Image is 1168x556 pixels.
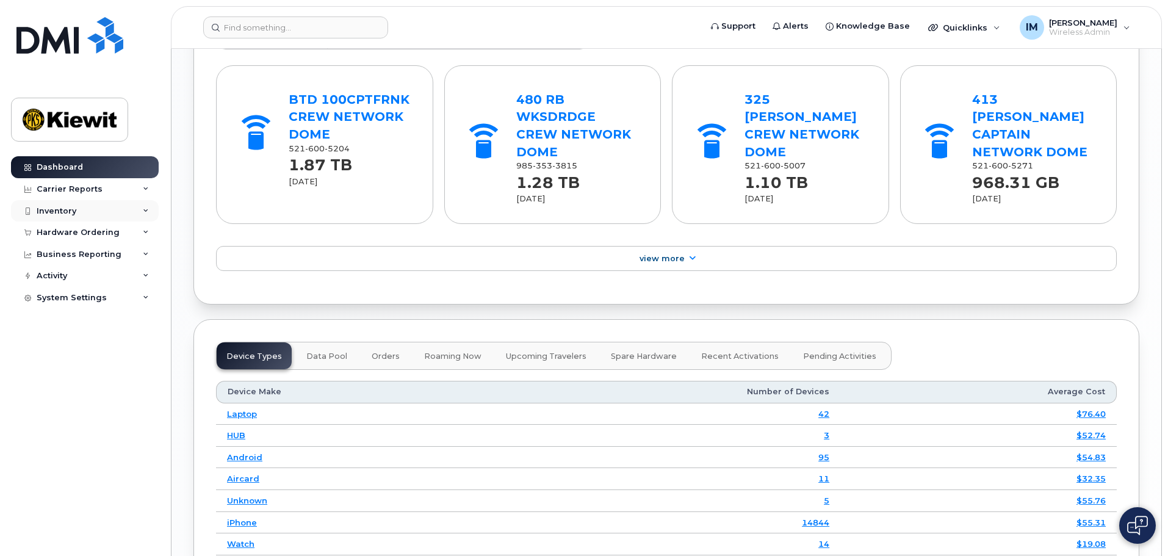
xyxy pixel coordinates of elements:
[203,16,388,38] input: Find something...
[1076,539,1106,549] a: $19.08
[305,144,325,153] span: 600
[943,23,987,32] span: Quicklinks
[1127,516,1148,535] img: Open chat
[227,430,245,440] a: HUB
[516,92,631,159] a: 480 RB WKSDRDGE CREW NETWORK DOME
[824,430,829,440] a: 3
[1049,18,1117,27] span: [PERSON_NAME]
[289,144,350,153] span: 521
[216,246,1117,272] a: View More
[989,161,1008,170] span: 600
[721,20,755,32] span: Support
[372,352,400,361] span: Orders
[424,352,481,361] span: Roaming Now
[972,167,1059,192] strong: 968.31 GB
[818,474,829,483] a: 11
[216,381,480,403] th: Device Make
[611,352,677,361] span: Spare Hardware
[289,92,409,142] a: BTD 100CPTFRNK CREW NETWORK DOME
[840,381,1117,403] th: Average Cost
[702,14,764,38] a: Support
[1076,409,1106,419] a: $76.40
[227,452,262,462] a: Android
[227,539,254,549] a: Watch
[803,352,876,361] span: Pending Activities
[744,167,808,192] strong: 1.10 TB
[516,167,580,192] strong: 1.28 TB
[744,161,806,170] span: 521
[640,254,685,263] span: View More
[1076,518,1106,527] a: $55.31
[506,352,586,361] span: Upcoming Travelers
[817,14,918,38] a: Knowledge Base
[824,496,829,505] a: 5
[227,474,259,483] a: Aircard
[802,518,829,527] a: 14844
[972,161,1033,170] span: 521
[306,352,347,361] span: Data Pool
[972,92,1087,159] a: 413 [PERSON_NAME] CAPTAIN NETWORK DOME
[516,193,639,204] div: [DATE]
[289,149,352,174] strong: 1.87 TB
[1076,430,1106,440] a: $52.74
[480,381,840,403] th: Number of Devices
[920,15,1009,40] div: Quicklinks
[761,161,780,170] span: 600
[227,518,257,527] a: iPhone
[783,20,809,32] span: Alerts
[818,409,829,419] a: 42
[533,161,552,170] span: 353
[1011,15,1139,40] div: Ivette Michel
[552,161,577,170] span: 3815
[1076,452,1106,462] a: $54.83
[325,144,350,153] span: 5204
[744,193,867,204] div: [DATE]
[701,352,779,361] span: Recent Activations
[1026,20,1038,35] span: IM
[818,452,829,462] a: 95
[289,176,411,187] div: [DATE]
[516,161,577,170] span: 985
[780,161,806,170] span: 5007
[818,539,829,549] a: 14
[1076,474,1106,483] a: $32.35
[744,92,859,159] a: 325 [PERSON_NAME] CREW NETWORK DOME
[1008,161,1033,170] span: 5271
[1076,496,1106,505] a: $55.76
[227,409,257,419] a: Laptop
[836,20,910,32] span: Knowledge Base
[1049,27,1117,37] span: Wireless Admin
[227,496,267,505] a: Unknown
[972,193,1095,204] div: [DATE]
[764,14,817,38] a: Alerts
